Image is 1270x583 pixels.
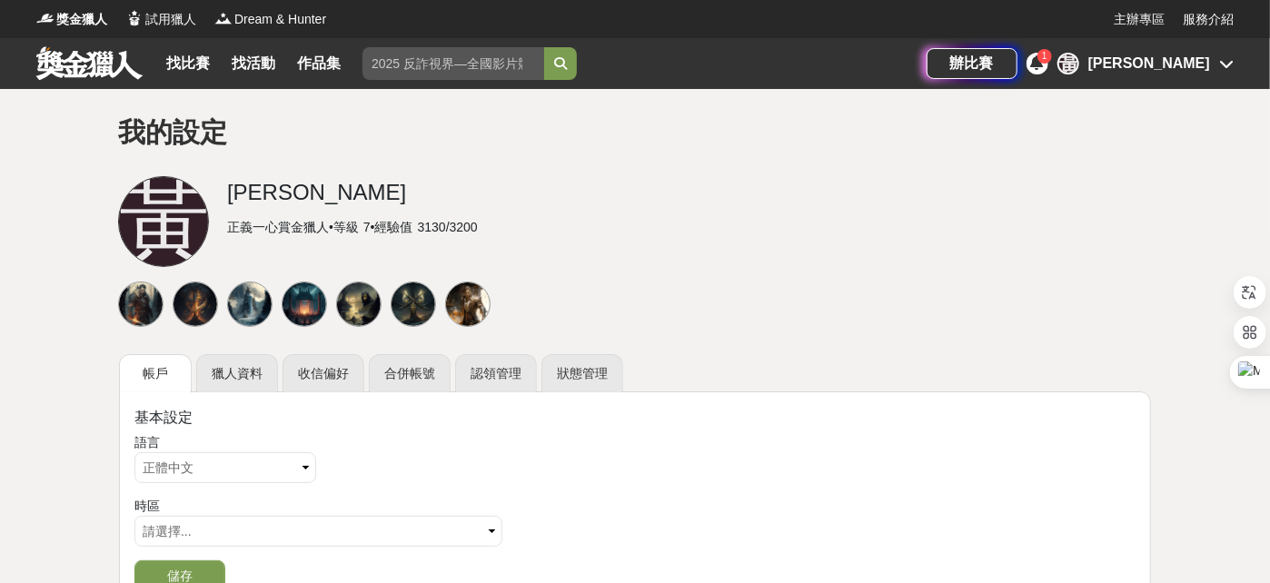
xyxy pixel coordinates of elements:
[227,176,1152,209] div: [PERSON_NAME]
[134,497,1136,516] div: 時區
[371,220,375,234] span: •
[214,10,326,29] a: LogoDream & Hunter
[125,9,144,27] img: Logo
[363,220,371,234] span: 7
[214,9,233,27] img: Logo
[362,47,544,80] input: 2025 反詐視界—全國影片競賽
[1057,53,1079,74] div: 黃
[375,220,413,234] span: 經驗值
[224,51,283,76] a: 找活動
[196,354,278,392] a: 獵人資料
[134,407,1136,429] div: 基本設定
[927,48,1017,79] a: 辦比賽
[119,354,192,392] a: 帳戶
[329,220,333,234] span: •
[134,433,1136,452] div: 語言
[118,176,209,267] div: 黃
[418,220,478,234] span: 3130 / 3200
[56,10,107,29] span: 獎金獵人
[1183,10,1234,29] a: 服務介紹
[1088,53,1210,74] div: [PERSON_NAME]
[145,10,196,29] span: 試用獵人
[369,354,451,392] a: 合併帳號
[541,354,623,392] a: 狀態管理
[1114,10,1165,29] a: 主辦專區
[118,116,1152,149] h1: 我的設定
[36,10,107,29] a: Logo獎金獵人
[333,220,359,234] span: 等級
[227,220,329,234] span: 正義一心賞金獵人
[283,354,364,392] a: 收信偏好
[234,10,326,29] span: Dream & Hunter
[455,354,537,392] a: 認領管理
[36,9,55,27] img: Logo
[159,51,217,76] a: 找比賽
[125,10,196,29] a: Logo試用獵人
[290,51,348,76] a: 作品集
[1042,51,1047,61] span: 1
